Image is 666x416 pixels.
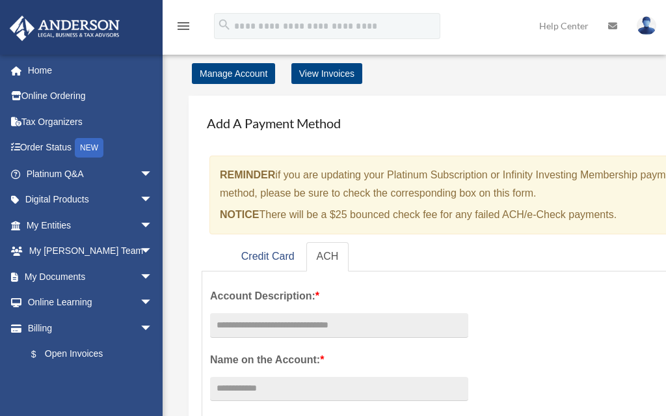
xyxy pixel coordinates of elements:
span: arrow_drop_down [140,212,166,239]
a: Platinum Q&Aarrow_drop_down [9,161,172,187]
span: arrow_drop_down [140,187,166,214]
a: Online Ordering [9,83,172,109]
img: Anderson Advisors Platinum Portal [6,16,124,41]
span: arrow_drop_down [140,238,166,265]
a: $Open Invoices [18,341,172,368]
span: arrow_drop_down [140,315,166,342]
i: search [217,18,232,32]
a: My [PERSON_NAME] Teamarrow_drop_down [9,238,172,264]
a: My Entitiesarrow_drop_down [9,212,172,238]
a: View Invoices [291,63,362,84]
span: $ [38,346,45,363]
strong: NOTICE [220,209,259,220]
span: arrow_drop_down [140,264,166,290]
i: menu [176,18,191,34]
a: Manage Account [192,63,275,84]
a: menu [176,23,191,34]
img: User Pic [637,16,656,35]
a: Billingarrow_drop_down [9,315,172,341]
label: Account Description: [210,287,468,305]
a: Home [9,57,172,83]
a: Digital Productsarrow_drop_down [9,187,172,213]
label: Name on the Account: [210,351,468,369]
a: Credit Card [231,242,305,271]
a: Past Invoices [18,367,172,393]
a: Online Learningarrow_drop_down [9,290,172,316]
span: arrow_drop_down [140,290,166,316]
a: Tax Organizers [9,109,172,135]
div: NEW [75,138,103,158]
a: Order StatusNEW [9,135,172,161]
strong: REMINDER [220,169,275,180]
a: My Documentsarrow_drop_down [9,264,172,290]
span: arrow_drop_down [140,161,166,187]
a: ACH [306,242,349,271]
